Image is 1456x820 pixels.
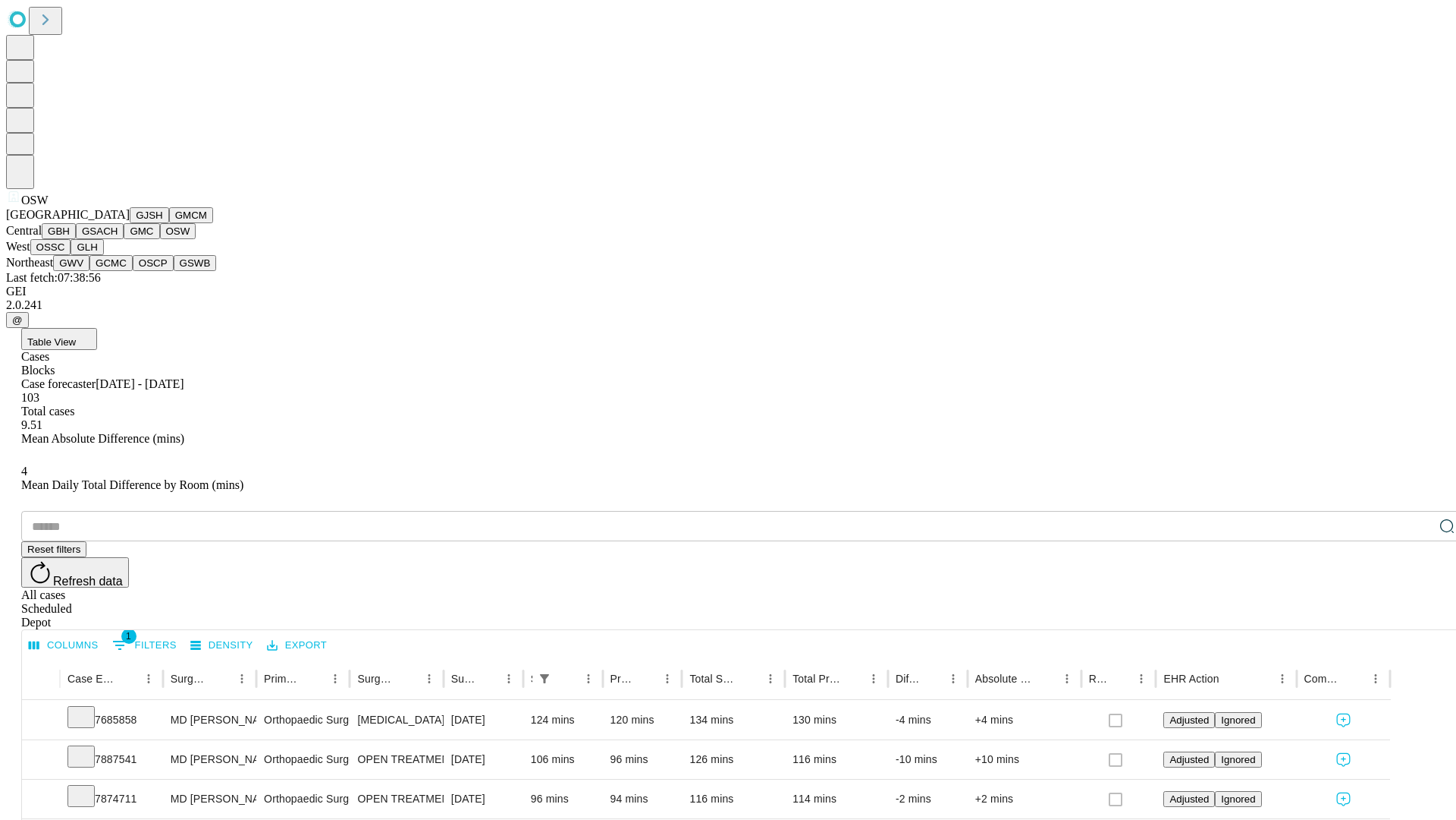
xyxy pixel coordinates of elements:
div: 96 mins [610,740,675,779]
button: GSWB [174,255,217,271]
div: [DATE] [451,780,516,818]
button: OSCP [133,255,174,271]
span: Last fetch: 07:38:56 [6,271,101,284]
button: Menu [498,668,519,689]
button: Show filters [534,668,555,689]
button: Expand [30,708,52,734]
div: Orthopaedic Surgery [264,701,342,740]
div: Surgeon Name [171,673,209,685]
div: 114 mins [792,780,880,818]
div: -10 mins [896,740,960,779]
div: +10 mins [975,740,1074,779]
span: Central [6,224,42,237]
div: +2 mins [975,780,1074,818]
span: Adjusted [1169,793,1209,805]
div: MD [PERSON_NAME] [PERSON_NAME] Md [171,701,249,740]
div: +4 mins [975,701,1074,740]
button: Menu [657,668,678,689]
button: Expand [30,787,52,813]
div: 126 mins [689,740,777,779]
button: Menu [1056,668,1078,689]
button: Reset filters [21,541,86,557]
button: GMCM [169,207,213,223]
button: Sort [557,668,578,689]
button: GMC [124,223,159,239]
button: Export [263,634,331,658]
button: GJSH [130,207,169,223]
button: Menu [1272,668,1293,689]
button: Sort [1035,668,1056,689]
button: Adjusted [1163,752,1215,768]
div: Case Epic Id [67,673,115,685]
div: Difference [896,673,920,685]
div: Resolved in EHR [1089,673,1109,685]
div: Surgery Date [451,673,475,685]
div: 130 mins [792,701,880,740]
span: Ignored [1221,754,1255,765]
span: Mean Absolute Difference (mins) [21,432,184,445]
button: Adjusted [1163,712,1215,728]
div: Orthopaedic Surgery [264,780,342,818]
button: Menu [578,668,599,689]
button: Sort [303,668,325,689]
div: -2 mins [896,780,960,818]
button: Menu [1131,668,1152,689]
button: Menu [325,668,346,689]
div: 124 mins [531,701,595,740]
span: @ [12,314,23,326]
button: Sort [739,668,760,689]
button: GLH [71,239,103,255]
button: Ignored [1215,712,1261,728]
div: Surgery Name [357,673,395,685]
div: Orthopaedic Surgery [264,740,342,779]
div: [DATE] [451,701,516,740]
button: Refresh data [21,557,129,588]
span: Adjusted [1169,714,1209,726]
button: Sort [842,668,863,689]
button: Menu [1365,668,1386,689]
button: Sort [1109,668,1131,689]
span: Table View [27,336,76,348]
button: Menu [863,668,884,689]
button: Menu [943,668,964,689]
div: Total Scheduled Duration [689,673,737,685]
span: Mean Daily Total Difference by Room (mins) [21,478,243,491]
button: Show filters [108,633,180,658]
button: Menu [138,668,159,689]
span: Ignored [1221,714,1255,726]
div: 94 mins [610,780,675,818]
span: Case forecaster [21,377,96,390]
div: Predicted In Room Duration [610,673,635,685]
span: Northeast [6,256,53,269]
span: [GEOGRAPHIC_DATA] [6,208,130,221]
div: Total Predicted Duration [792,673,840,685]
div: 120 mins [610,701,675,740]
button: Menu [760,668,781,689]
div: 7685858 [67,701,155,740]
button: Sort [397,668,419,689]
div: 106 mins [531,740,595,779]
div: Comments [1304,673,1342,685]
span: 4 [21,465,27,478]
div: OPEN TREATMENT DISTAL [MEDICAL_DATA] FRACTURE [357,780,435,818]
button: Sort [921,668,943,689]
button: Density [187,634,257,658]
button: Sort [477,668,498,689]
button: Ignored [1215,752,1261,768]
div: Absolute Difference [975,673,1034,685]
div: -4 mins [896,701,960,740]
button: OSW [160,223,196,239]
button: Sort [635,668,657,689]
span: Reset filters [27,544,80,555]
button: GWV [53,255,89,271]
div: 134 mins [689,701,777,740]
span: 103 [21,391,39,404]
button: Menu [231,668,253,689]
button: Sort [210,668,231,689]
div: GEI [6,285,1450,298]
span: West [6,240,30,253]
div: Primary Service [264,673,302,685]
div: [MEDICAL_DATA] ANKLE WITH IMPLANT [357,701,435,740]
button: Table View [21,328,97,350]
span: OSW [21,194,49,207]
